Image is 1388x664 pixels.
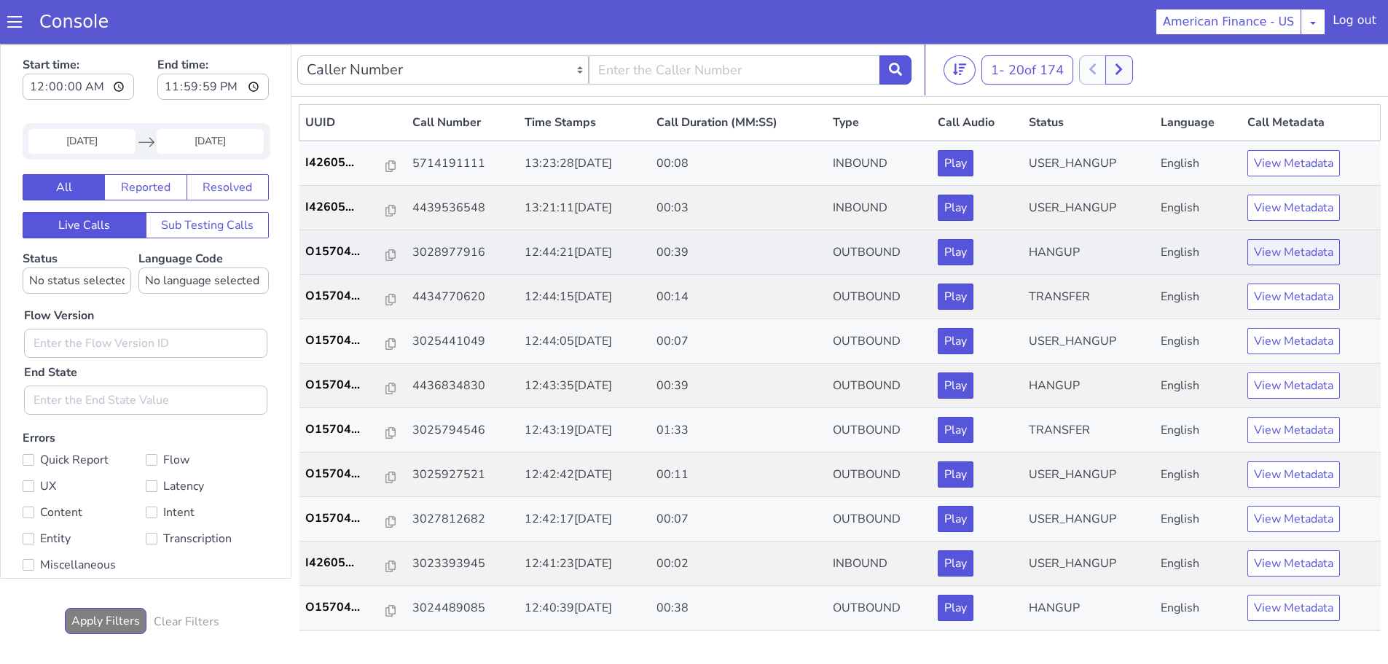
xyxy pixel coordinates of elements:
[827,231,933,276] td: OUTBOUND
[23,224,131,250] select: Status
[23,432,146,453] label: UX
[827,498,933,542] td: INBOUND
[146,406,269,426] label: Flow
[1242,61,1380,98] th: Call Metadata
[651,231,827,276] td: 00:14
[1247,551,1340,577] button: View Metadata
[104,130,187,157] button: Reported
[938,240,973,266] button: Play
[519,498,651,542] td: 12:41:23[DATE]
[1008,17,1064,35] span: 20 of 174
[305,555,386,572] p: O15704...
[23,485,146,505] label: Entity
[938,551,973,577] button: Play
[827,587,933,631] td: OUTBOUND
[1247,240,1340,266] button: View Metadata
[1155,187,1242,231] td: English
[519,320,651,364] td: 12:43:35[DATE]
[187,130,269,157] button: Resolved
[407,61,519,98] th: Call Number
[827,409,933,453] td: OUTBOUND
[65,564,146,590] button: Apply Filters
[24,342,267,371] input: Enter the End State Value
[651,364,827,409] td: 01:33
[23,386,269,534] label: Errors
[1023,61,1155,98] th: Status
[1155,97,1242,142] td: English
[154,571,219,585] h6: Clear Filters
[157,85,264,110] input: End Date
[23,30,134,56] input: Start time:
[407,320,519,364] td: 4436834830
[1155,231,1242,276] td: English
[827,142,933,187] td: INBOUND
[827,453,933,498] td: OUTBOUND
[938,373,973,399] button: Play
[827,187,933,231] td: OUTBOUND
[1023,97,1155,142] td: USER_HANGUP
[407,187,519,231] td: 3028977916
[305,510,386,528] p: I42605...
[23,8,134,60] label: Start time:
[651,542,827,587] td: 00:38
[138,207,269,250] label: Language Code
[1023,320,1155,364] td: HANGUP
[827,276,933,320] td: OUTBOUND
[519,97,651,142] td: 13:23:28[DATE]
[305,110,401,128] a: I42605...
[407,587,519,631] td: 3025469452
[1023,364,1155,409] td: TRANSFER
[23,130,105,157] button: All
[407,498,519,542] td: 3023393945
[407,276,519,320] td: 3025441049
[827,61,933,98] th: Type
[938,151,973,177] button: Play
[519,231,651,276] td: 12:44:15[DATE]
[938,329,973,355] button: Play
[305,332,401,350] a: O15704...
[1247,418,1340,444] button: View Metadata
[651,587,827,631] td: 00:05
[305,466,401,483] a: O15704...
[651,276,827,320] td: 00:07
[146,168,270,195] button: Sub Testing Calls
[305,155,401,172] a: I42605...
[407,231,519,276] td: 4434770620
[28,85,136,110] input: Start Date
[651,97,827,142] td: 00:08
[305,332,386,350] p: O15704...
[23,511,146,531] label: Miscellaneous
[589,12,880,41] input: Enter the Caller Number
[157,30,269,56] input: End time:
[519,587,651,631] td: 12:40:32[DATE]
[305,199,386,216] p: O15704...
[305,377,401,394] a: O15704...
[305,199,401,216] a: O15704...
[1023,231,1155,276] td: TRANSFER
[305,243,401,261] a: O15704...
[827,97,933,142] td: INBOUND
[407,409,519,453] td: 3025927521
[1247,284,1340,310] button: View Metadata
[407,364,519,409] td: 3025794546
[1247,151,1340,177] button: View Metadata
[305,377,386,394] p: O15704...
[146,485,269,505] label: Transcription
[1156,9,1301,35] button: American Finance - US
[1155,61,1242,98] th: Language
[519,187,651,231] td: 12:44:21[DATE]
[1247,507,1340,533] button: View Metadata
[651,498,827,542] td: 00:02
[1023,187,1155,231] td: HANGUP
[1023,142,1155,187] td: USER_HANGUP
[827,364,933,409] td: OUTBOUND
[23,207,131,250] label: Status
[1023,276,1155,320] td: USER_HANGUP
[938,418,973,444] button: Play
[1155,498,1242,542] td: English
[938,106,973,133] button: Play
[651,320,827,364] td: 00:39
[305,421,386,439] p: O15704...
[827,542,933,587] td: OUTBOUND
[24,320,77,337] label: End State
